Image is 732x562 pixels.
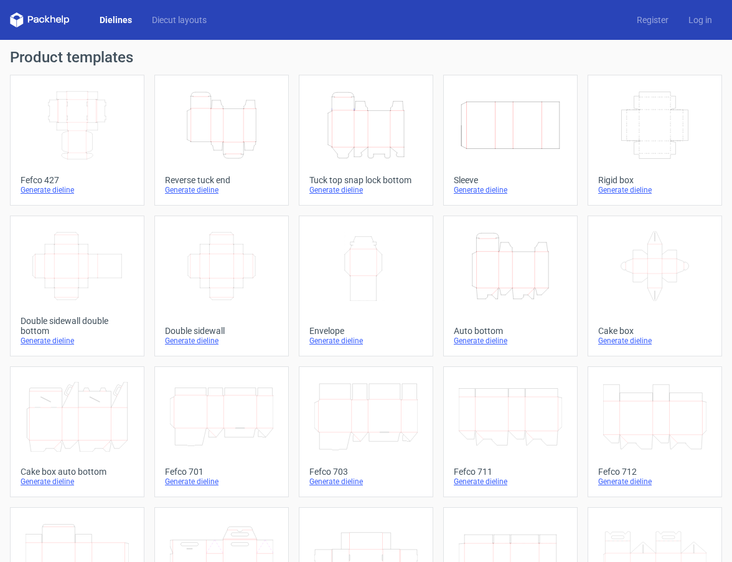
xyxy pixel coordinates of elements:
[309,467,423,477] div: Fefco 703
[21,175,134,185] div: Fefco 427
[10,366,144,497] a: Cake box auto bottomGenerate dieline
[443,216,578,356] a: Auto bottomGenerate dieline
[299,216,433,356] a: EnvelopeGenerate dieline
[10,75,144,206] a: Fefco 427Generate dieline
[443,75,578,206] a: SleeveGenerate dieline
[10,216,144,356] a: Double sidewall double bottomGenerate dieline
[154,216,289,356] a: Double sidewallGenerate dieline
[21,316,134,336] div: Double sidewall double bottom
[454,467,567,477] div: Fefco 711
[598,477,711,487] div: Generate dieline
[165,185,278,195] div: Generate dieline
[443,366,578,497] a: Fefco 711Generate dieline
[598,175,711,185] div: Rigid box
[142,14,217,26] a: Diecut layouts
[10,50,722,65] h1: Product templates
[598,326,711,336] div: Cake box
[309,185,423,195] div: Generate dieline
[627,14,678,26] a: Register
[454,175,567,185] div: Sleeve
[454,326,567,336] div: Auto bottom
[598,336,711,346] div: Generate dieline
[454,477,567,487] div: Generate dieline
[90,14,142,26] a: Dielines
[598,185,711,195] div: Generate dieline
[309,326,423,336] div: Envelope
[165,326,278,336] div: Double sidewall
[309,477,423,487] div: Generate dieline
[21,185,134,195] div: Generate dieline
[299,75,433,206] a: Tuck top snap lock bottomGenerate dieline
[165,336,278,346] div: Generate dieline
[299,366,433,497] a: Fefco 703Generate dieline
[21,467,134,477] div: Cake box auto bottom
[154,366,289,497] a: Fefco 701Generate dieline
[588,366,722,497] a: Fefco 712Generate dieline
[454,185,567,195] div: Generate dieline
[678,14,722,26] a: Log in
[165,477,278,487] div: Generate dieline
[165,175,278,185] div: Reverse tuck end
[154,75,289,206] a: Reverse tuck endGenerate dieline
[588,75,722,206] a: Rigid boxGenerate dieline
[309,175,423,185] div: Tuck top snap lock bottom
[588,216,722,356] a: Cake boxGenerate dieline
[454,336,567,346] div: Generate dieline
[21,477,134,487] div: Generate dieline
[21,336,134,346] div: Generate dieline
[598,467,711,477] div: Fefco 712
[165,467,278,477] div: Fefco 701
[309,336,423,346] div: Generate dieline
